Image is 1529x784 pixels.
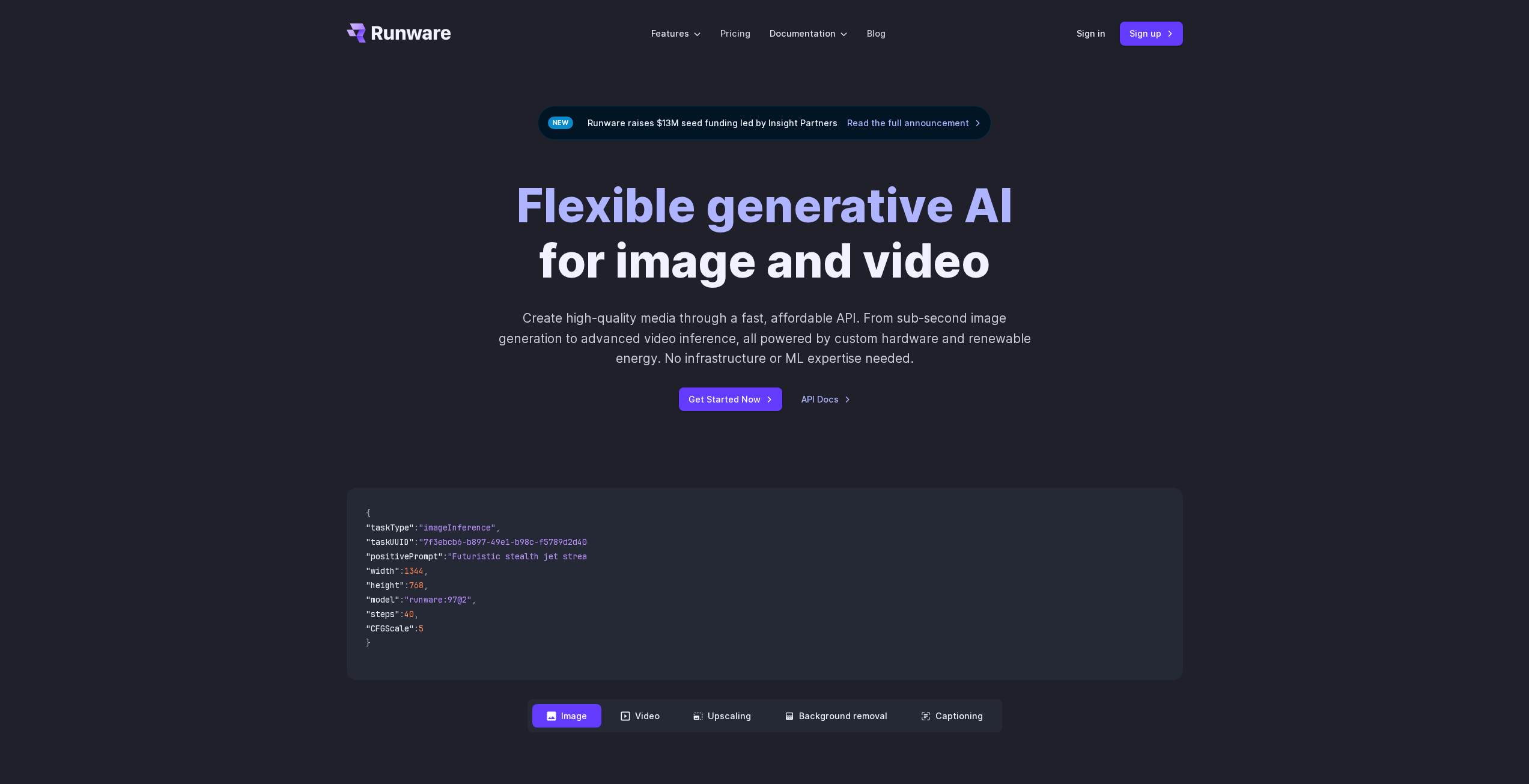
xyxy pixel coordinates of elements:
[366,637,371,648] span: }
[404,565,424,576] span: 1344
[347,23,451,43] a: Go to /
[419,536,601,547] span: "7f3ebcb6-b897-49e1-b98c-f5789d2d40d7"
[679,704,765,728] button: Upscaling
[409,580,424,591] span: 768
[414,609,419,619] span: ,
[448,551,885,562] span: "Futuristic stealth jet streaking through a neon-lit cityscape with glowing purple exhaust"
[1120,22,1183,45] a: Sign up
[400,565,404,576] span: :
[404,594,472,605] span: "runware:97@2"
[532,704,601,728] button: Image
[679,387,782,411] a: Get Started Now
[497,308,1032,368] p: Create high-quality media through a fast, affordable API. From sub-second image generation to adv...
[424,580,428,591] span: ,
[400,594,404,605] span: :
[414,522,419,533] span: :
[538,106,991,140] div: Runware raises $13M seed funding led by Insight Partners
[606,704,674,728] button: Video
[517,178,1013,234] strong: Flexible generative AI
[867,26,886,40] a: Blog
[404,580,409,591] span: :
[424,565,428,576] span: ,
[651,26,701,40] label: Features
[907,704,997,728] button: Captioning
[404,609,414,619] span: 40
[847,116,981,130] a: Read the full announcement
[770,704,902,728] button: Background removal
[517,178,1013,289] h1: for image and video
[366,565,400,576] span: "width"
[366,522,414,533] span: "taskType"
[366,580,404,591] span: "height"
[419,623,424,634] span: 5
[414,623,419,634] span: :
[770,26,848,40] label: Documentation
[366,551,443,562] span: "positivePrompt"
[400,609,404,619] span: :
[419,522,496,533] span: "imageInference"
[496,522,500,533] span: ,
[443,551,448,562] span: :
[801,392,851,406] a: API Docs
[414,536,419,547] span: :
[366,508,371,518] span: {
[366,594,400,605] span: "model"
[720,26,750,40] a: Pricing
[366,623,414,634] span: "CFGScale"
[366,536,414,547] span: "taskUUID"
[472,594,476,605] span: ,
[1077,26,1105,40] a: Sign in
[366,609,400,619] span: "steps"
